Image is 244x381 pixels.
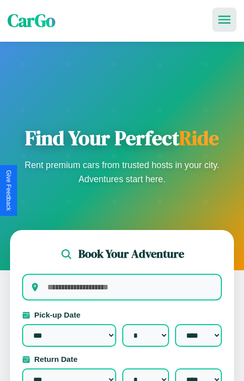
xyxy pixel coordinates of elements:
[22,355,222,363] label: Return Date
[22,311,222,319] label: Pick-up Date
[5,170,12,211] div: Give Feedback
[8,9,55,33] span: CarGo
[179,124,219,151] span: Ride
[78,246,184,262] h2: Book Your Adventure
[22,126,223,150] h1: Find Your Perfect
[22,158,223,186] p: Rent premium cars from trusted hosts in your city. Adventures start here.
